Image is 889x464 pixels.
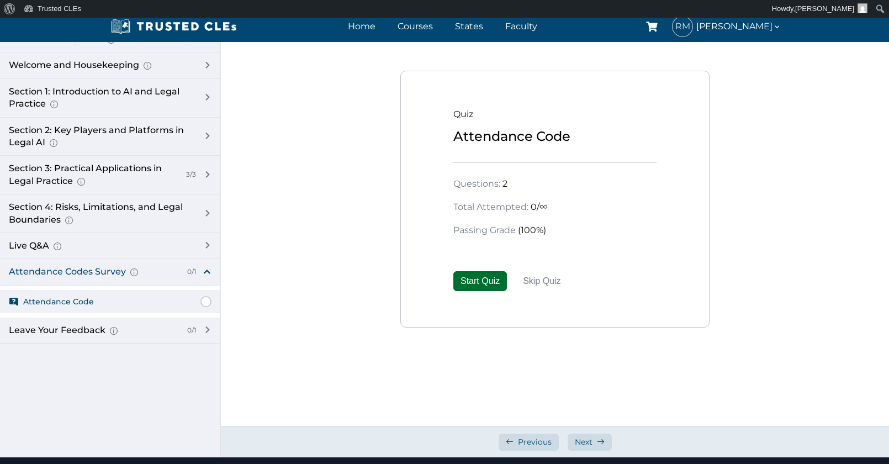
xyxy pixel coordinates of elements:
span: [PERSON_NAME] [696,19,781,34]
div: Section 1: Introduction to AI and Legal Practice [9,86,192,110]
span: Attendance Code [23,296,94,308]
span: Previous [518,437,552,447]
button: Skip Quiz [522,275,561,288]
a: Courses [395,18,436,34]
img: Trusted CLEs [108,18,240,35]
a: Home [345,18,378,34]
div: Leave Your Feedback [9,324,178,336]
span: Next [575,437,592,447]
div: Section 4: Risks, Limitations, and Legal Boundaries [9,201,192,226]
a: Next [568,434,612,451]
a: Previous [499,434,559,451]
span: [PERSON_NAME] [795,4,854,13]
span: RM [673,17,692,36]
div: Welcome and Housekeeping [9,59,192,71]
button: Start Quiz [453,271,507,291]
a: States [452,18,486,34]
div: Section 2: Key Players and Platforms in Legal AI [9,124,192,149]
span: Total Attempted: [453,202,528,212]
span: Questions: [453,178,500,189]
div: Live Q&A [9,240,192,252]
a: Faculty [502,18,540,34]
div: Attendance Codes Survey [9,266,178,278]
span: Passing Grade [453,225,516,235]
div: Quiz [453,107,657,126]
span: 2 [502,178,507,189]
div: Attendance Code [453,126,657,147]
span: 0/∞ [531,202,548,212]
div: Section 3: Practical Applications in Legal Practice [9,162,177,187]
span: (100%) [518,225,546,235]
div: 3/3 [182,170,196,180]
div: 0/1 [183,326,196,335]
div: 0/1 [183,267,196,277]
